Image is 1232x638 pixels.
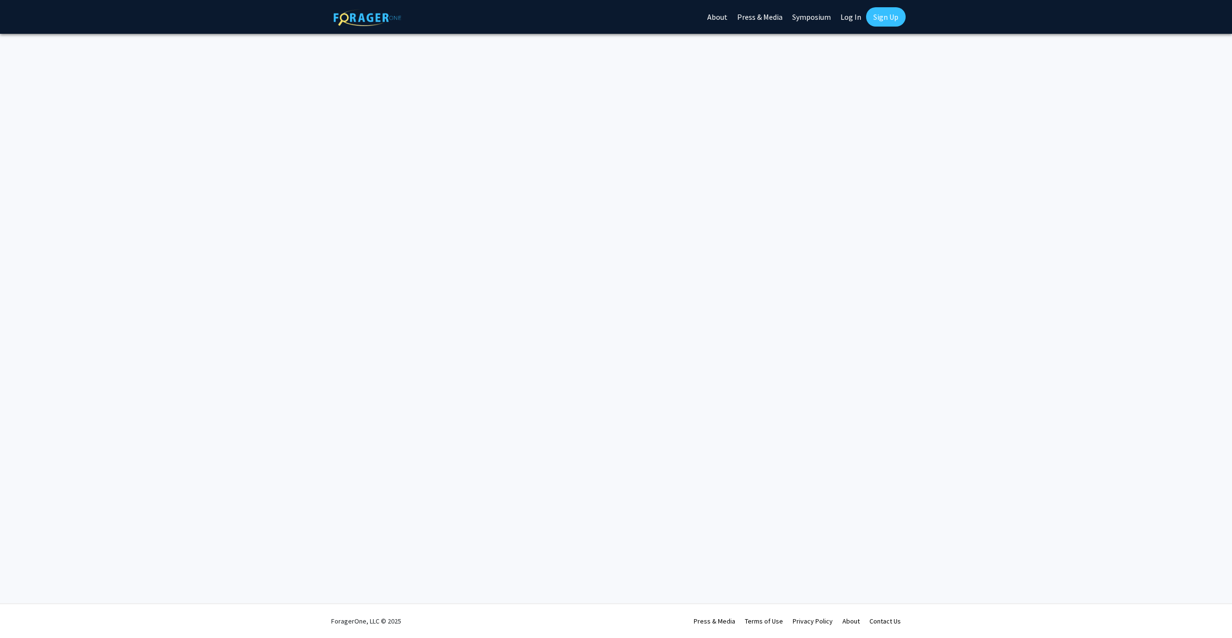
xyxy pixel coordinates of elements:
[842,617,860,625] a: About
[334,9,401,26] img: ForagerOne Logo
[866,7,906,27] a: Sign Up
[331,604,401,638] div: ForagerOne, LLC © 2025
[869,617,901,625] a: Contact Us
[694,617,735,625] a: Press & Media
[793,617,833,625] a: Privacy Policy
[745,617,783,625] a: Terms of Use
